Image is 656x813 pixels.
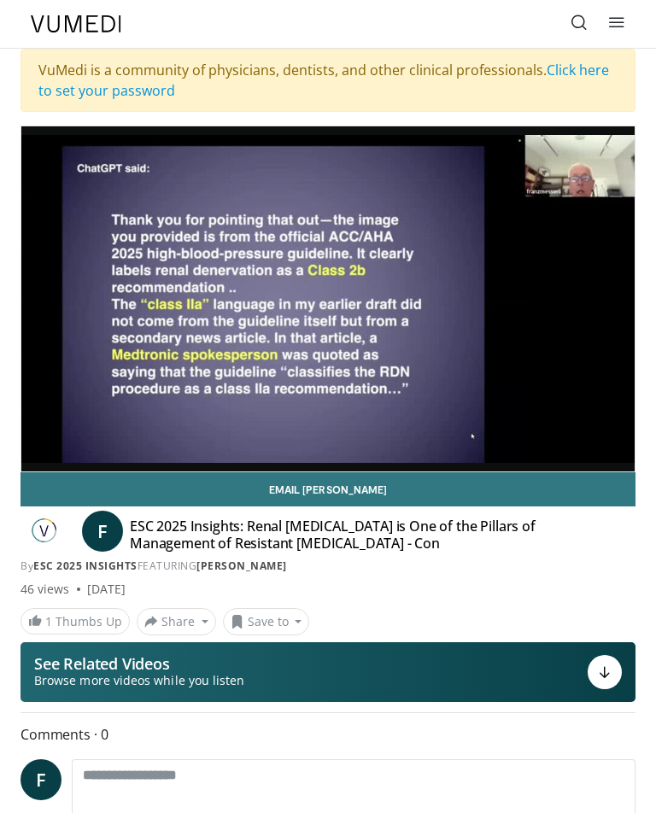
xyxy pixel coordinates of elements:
[20,49,635,112] div: VuMedi is a community of physicians, dentists, and other clinical professionals.
[223,608,310,635] button: Save to
[20,559,635,574] div: By FEATURING
[196,559,287,573] a: [PERSON_NAME]
[34,655,244,672] p: See Related Videos
[20,608,130,635] a: 1 Thumbs Up
[130,518,565,552] h4: ESC 2025 Insights: Renal [MEDICAL_DATA] is One of the Pillars of Management of Resistant [MEDICAL...
[20,472,635,506] a: Email [PERSON_NAME]
[21,126,635,471] video-js: Video Player
[34,672,244,689] span: Browse more videos while you listen
[20,518,68,545] img: ESC 2025 Insights
[137,608,216,635] button: Share
[20,581,70,598] span: 46 views
[82,511,123,552] a: F
[20,723,635,746] span: Comments 0
[20,642,635,702] button: See Related Videos Browse more videos while you listen
[20,759,61,800] a: F
[31,15,121,32] img: VuMedi Logo
[33,559,138,573] a: ESC 2025 Insights
[87,581,126,598] div: [DATE]
[45,613,52,629] span: 1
